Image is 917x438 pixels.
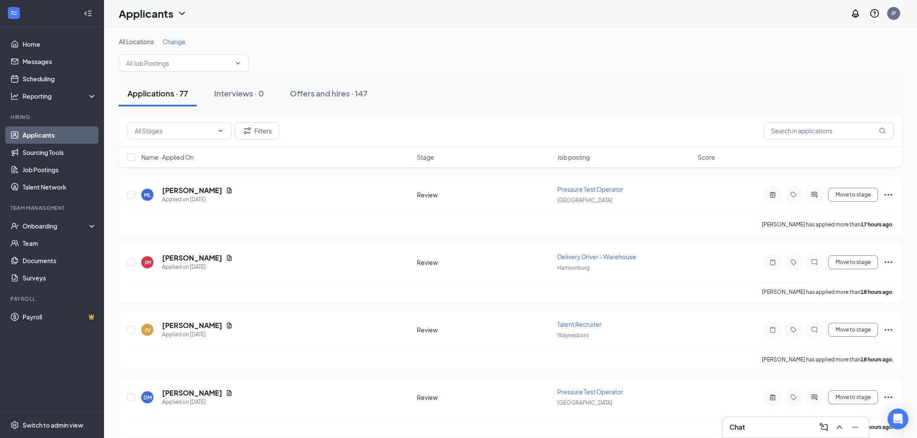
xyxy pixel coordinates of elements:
[162,195,233,204] div: Applied on [DATE]
[819,422,829,432] svg: ComposeMessage
[788,259,799,266] svg: Tag
[828,188,878,202] button: Move to stage
[127,88,188,99] div: Applications · 77
[226,187,233,194] svg: Document
[84,9,92,18] svg: Collapse
[417,258,552,267] div: Review
[23,144,97,161] a: Sourcing Tools
[883,257,894,267] svg: Ellipses
[119,38,154,45] span: All Locations
[557,388,623,396] span: Pressure Test Operator
[879,127,886,134] svg: MagnifyingGlass
[226,390,233,396] svg: Document
[762,221,894,228] p: [PERSON_NAME] has applied more than .
[23,252,97,269] a: Documents
[23,421,83,429] div: Switch to admin view
[23,35,97,53] a: Home
[557,332,589,338] span: Waynesboro
[119,6,173,21] h1: Applicants
[861,289,892,295] b: 18 hours ago
[23,269,97,287] a: Surveys
[809,191,819,198] svg: ActiveChat
[235,122,279,139] button: Filter Filters
[10,113,95,121] div: Hiring
[888,409,908,429] div: Open Intercom Messenger
[861,221,892,228] b: 17 hours ago
[162,388,222,398] h5: [PERSON_NAME]
[10,421,19,429] svg: Settings
[23,161,97,178] a: Job Postings
[729,422,745,432] h3: Chat
[850,8,861,19] svg: Notifications
[764,122,894,139] input: Search in applications
[23,126,97,144] a: Applicants
[214,88,264,99] div: Interviews · 0
[861,424,892,430] b: 19 hours ago
[162,330,233,339] div: Applied on [DATE]
[163,38,185,45] span: Change
[162,186,222,195] h5: [PERSON_NAME]
[828,390,878,404] button: Move to stage
[809,326,819,333] svg: ChatInactive
[141,153,194,161] span: Name · Applied On
[23,308,97,325] a: PayrollCrown
[417,190,552,199] div: Review
[767,326,778,333] svg: Note
[23,178,97,196] a: Talent Network
[226,254,233,261] svg: Document
[809,394,819,401] svg: ActiveChat
[557,185,623,193] span: Pressure Test Operator
[891,10,896,17] div: JF
[234,60,241,67] svg: ChevronDown
[162,398,233,406] div: Applied on [DATE]
[417,153,434,161] span: Stage
[10,9,18,17] svg: WorkstreamLogo
[226,322,233,329] svg: Document
[557,320,602,328] span: Talent Recruiter
[143,394,152,401] div: DM
[23,222,89,230] div: Onboarding
[135,126,214,135] input: All Stages
[828,255,878,269] button: Move to stage
[557,197,612,203] span: [GEOGRAPHIC_DATA]
[417,393,552,402] div: Review
[767,191,778,198] svg: ActiveNote
[23,92,97,100] div: Reporting
[162,263,233,271] div: Applied on [DATE]
[10,222,19,230] svg: UserCheck
[762,356,894,363] p: [PERSON_NAME] has applied more than .
[10,295,95,303] div: Payroll
[788,326,799,333] svg: Tag
[848,420,862,434] button: Minimize
[144,191,151,199] div: ML
[144,259,151,266] div: JM
[698,153,715,161] span: Score
[557,264,590,271] span: Harrisonburg
[23,235,97,252] a: Team
[162,321,222,330] h5: [PERSON_NAME]
[767,394,778,401] svg: ActiveNote
[290,88,367,99] div: Offers and hires · 147
[557,153,590,161] span: Job posting
[557,253,636,261] span: Delivery Driver - Warehouse
[162,253,222,263] h5: [PERSON_NAME]
[767,259,778,266] svg: Note
[850,422,860,432] svg: Minimize
[762,288,894,296] p: [PERSON_NAME] has applied more than .
[23,70,97,87] a: Scheduling
[145,326,150,334] div: JV
[883,392,894,403] svg: Ellipses
[126,58,231,68] input: All Job Postings
[10,92,19,100] svg: Analysis
[861,356,892,363] b: 18 hours ago
[869,8,880,19] svg: QuestionInfo
[417,325,552,334] div: Review
[557,399,612,406] span: [GEOGRAPHIC_DATA]
[883,325,894,335] svg: Ellipses
[177,8,187,19] svg: ChevronDown
[809,259,819,266] svg: ChatInactive
[828,323,878,337] button: Move to stage
[23,53,97,70] a: Messages
[817,420,831,434] button: ComposeMessage
[832,420,846,434] button: ChevronUp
